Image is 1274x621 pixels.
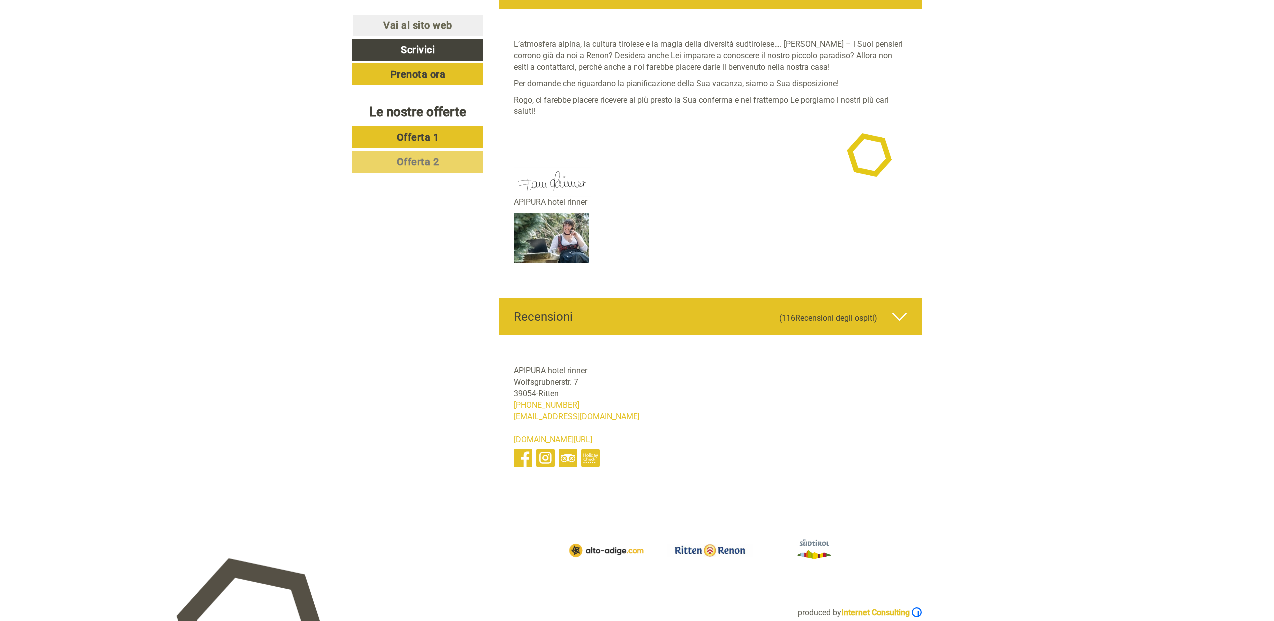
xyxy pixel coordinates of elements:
[352,39,483,61] a: Scrivici
[499,298,922,335] div: Recensioni
[841,608,910,617] b: Internet Consulting
[514,213,589,263] img: image
[352,63,483,85] a: Prenota ora
[514,377,578,387] span: Wolfsgrubnerstr. 7
[397,156,439,168] span: Offerta 2
[514,400,579,410] a: [PHONE_NUMBER]
[514,389,536,398] span: 39054
[514,412,639,421] a: [EMAIL_ADDRESS][DOMAIN_NAME]
[912,607,922,617] img: Logo Internet Consulting
[514,167,907,208] p: APIPURA hotel rinner
[352,600,922,619] div: produced by
[779,313,877,323] small: (116 )
[514,78,907,90] p: Per domande che riguardano la pianificazione della Sua vacanza, siamo a Sua disposizione!
[514,366,587,375] span: APIPURA hotel rinner
[514,95,907,118] p: Rogo, ci farebbe piacere ricevere al più presto la Sua conferma e nel frattempo Le porgiamo i nos...
[514,39,907,73] p: L’atmosfera alpina, la cultura tirolese e la magia della diversità sudtirolese…. [PERSON_NAME] – ...
[795,313,874,323] span: Recensioni degli ospiti
[538,389,559,398] span: Ritten
[514,167,591,197] img: image
[397,131,439,143] span: Offerta 1
[499,350,675,486] div: -
[352,15,483,36] a: Vai al sito web
[352,103,483,121] div: Le nostre offerte
[832,122,907,188] img: image
[514,435,592,444] a: [DOMAIN_NAME][URL]
[841,608,922,617] a: Internet Consulting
